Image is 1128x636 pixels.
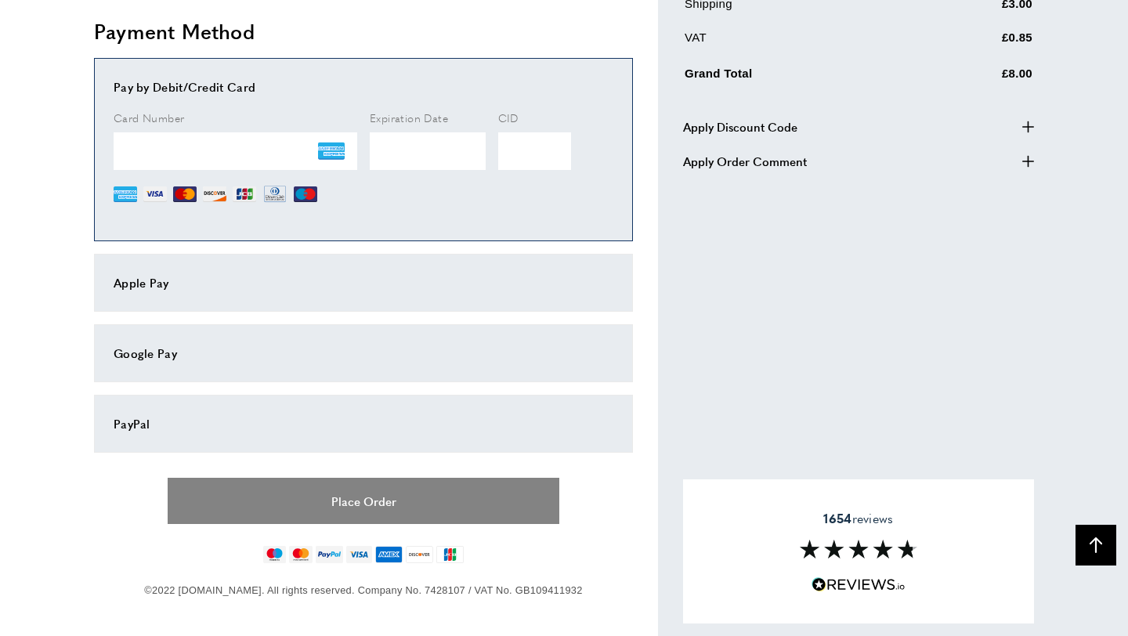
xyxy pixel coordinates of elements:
span: Apply Order Comment [683,152,807,171]
img: Reviews section [800,540,917,558]
img: american-express [375,546,403,563]
span: CID [498,110,519,125]
img: JCB.png [233,182,256,206]
iframe: Secure Credit Card Frame - Credit Card Number [114,132,357,170]
td: Grand Total [685,62,923,96]
span: Expiration Date [370,110,448,125]
img: jcb [436,546,464,563]
div: PayPal [114,414,613,433]
span: Apply Discount Code [683,117,797,136]
img: MI.png [294,182,317,206]
img: VI.png [143,182,167,206]
span: Card Number [114,110,184,125]
span: ©2022 [DOMAIN_NAME]. All rights reserved. Company No. 7428107 / VAT No. GB109411932 [144,584,582,596]
td: £0.85 [924,28,1032,59]
td: VAT [685,28,923,59]
img: maestro [263,546,286,563]
div: Apple Pay [114,273,613,292]
td: £8.00 [924,62,1032,96]
img: AE.png [318,138,345,164]
img: DN.png [262,182,287,206]
img: mastercard [289,546,312,563]
img: paypal [316,546,343,563]
iframe: Secure Credit Card Frame - Expiration Date [370,132,486,170]
div: Google Pay [114,344,613,363]
span: reviews [823,511,893,526]
img: visa [346,546,372,563]
img: MC.png [173,182,197,206]
img: AE.png [114,182,137,206]
img: Reviews.io 5 stars [812,577,906,592]
img: discover [406,546,433,563]
div: Pay by Debit/Credit Card [114,78,613,96]
iframe: Secure Credit Card Frame - CVV [498,132,571,170]
img: DI.png [203,182,226,206]
h2: Payment Method [94,17,633,45]
strong: 1654 [823,509,851,527]
button: Place Order [168,478,559,524]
